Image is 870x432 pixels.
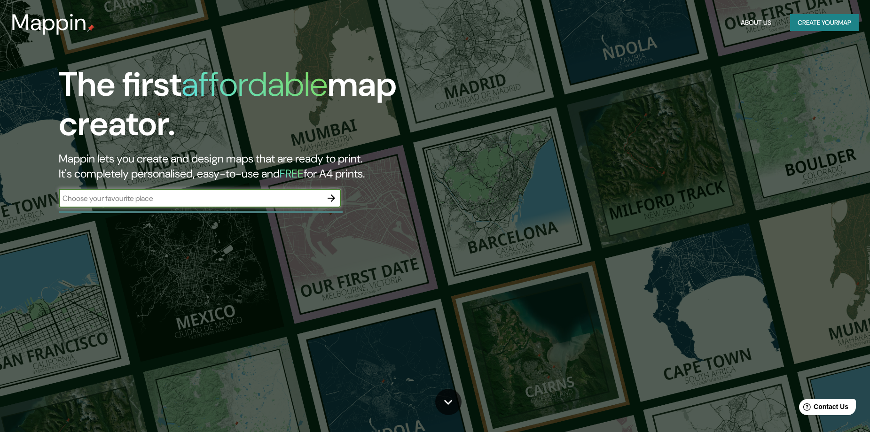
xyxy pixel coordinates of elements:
[181,62,328,106] h1: affordable
[59,151,494,181] h2: Mappin lets you create and design maps that are ready to print. It's completely personalised, eas...
[11,9,87,36] h3: Mappin
[786,395,860,422] iframe: Help widget launcher
[59,65,494,151] h1: The first map creator.
[737,14,775,31] button: About Us
[280,166,304,181] h5: FREE
[87,24,94,32] img: mappin-pin
[790,14,859,31] button: Create yourmap
[59,193,322,204] input: Choose your favourite place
